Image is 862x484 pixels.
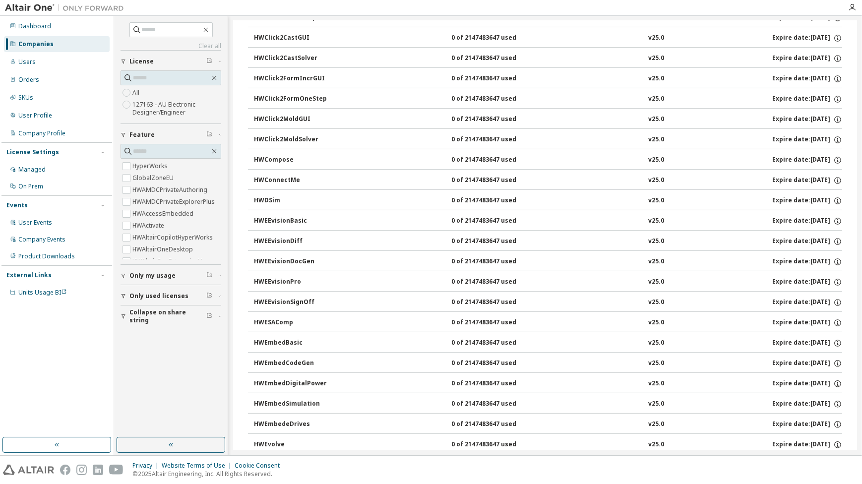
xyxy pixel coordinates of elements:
[451,339,541,348] div: 0 of 2147483647 used
[254,434,842,456] button: HWEvolve0 of 2147483647 usedv25.0Expire date:[DATE]
[129,292,188,300] span: Only used licenses
[648,379,664,388] div: v25.0
[772,217,842,226] div: Expire date: [DATE]
[772,34,842,43] div: Expire date: [DATE]
[121,124,221,146] button: Feature
[451,318,541,327] div: 0 of 2147483647 used
[648,400,664,409] div: v25.0
[451,359,541,368] div: 0 of 2147483647 used
[254,393,842,415] button: HWEmbedSimulation0 of 2147483647 usedv25.0Expire date:[DATE]
[254,109,842,130] button: HWClick2MoldGUI0 of 2147483647 usedv25.0Expire date:[DATE]
[3,465,54,475] img: altair_logo.svg
[254,332,842,354] button: HWEmbedBasic0 of 2147483647 usedv25.0Expire date:[DATE]
[18,40,54,48] div: Companies
[132,172,176,184] label: GlobalZoneEU
[76,465,87,475] img: instagram.svg
[121,305,221,327] button: Collapse on share string
[18,112,52,120] div: User Profile
[648,54,664,63] div: v25.0
[129,131,155,139] span: Feature
[132,160,170,172] label: HyperWorks
[206,58,212,65] span: Clear filter
[772,278,842,287] div: Expire date: [DATE]
[129,272,176,280] span: Only my usage
[206,272,212,280] span: Clear filter
[93,465,103,475] img: linkedin.svg
[254,54,343,63] div: HWClick2CastSolver
[18,252,75,260] div: Product Downloads
[254,237,343,246] div: HWEEvisionDiff
[18,166,46,174] div: Managed
[451,237,541,246] div: 0 of 2147483647 used
[18,58,36,66] div: Users
[254,74,343,83] div: HWClick2FormIncrGUI
[772,176,842,185] div: Expire date: [DATE]
[18,22,51,30] div: Dashboard
[772,318,842,327] div: Expire date: [DATE]
[254,149,842,171] button: HWCompose0 of 2147483647 usedv25.0Expire date:[DATE]
[132,232,215,243] label: HWAltairCopilotHyperWorks
[254,359,343,368] div: HWEmbedCodeGen
[648,318,664,327] div: v25.0
[772,196,842,205] div: Expire date: [DATE]
[451,217,541,226] div: 0 of 2147483647 used
[254,48,842,69] button: HWClick2CastSolver0 of 2147483647 usedv25.0Expire date:[DATE]
[772,400,842,409] div: Expire date: [DATE]
[648,135,664,144] div: v25.0
[648,339,664,348] div: v25.0
[235,462,286,470] div: Cookie Consent
[451,440,541,449] div: 0 of 2147483647 used
[254,88,842,110] button: HWClick2FormOneStep0 of 2147483647 usedv25.0Expire date:[DATE]
[772,156,842,165] div: Expire date: [DATE]
[129,308,206,324] span: Collapse on share string
[772,359,842,368] div: Expire date: [DATE]
[451,34,541,43] div: 0 of 2147483647 used
[648,359,664,368] div: v25.0
[254,68,842,90] button: HWClick2FormIncrGUI0 of 2147483647 usedv25.0Expire date:[DATE]
[254,353,842,374] button: HWEmbedCodeGen0 of 2147483647 usedv25.0Expire date:[DATE]
[451,400,541,409] div: 0 of 2147483647 used
[648,217,664,226] div: v25.0
[648,298,664,307] div: v25.0
[18,219,52,227] div: User Events
[648,196,664,205] div: v25.0
[254,278,343,287] div: HWEEvisionPro
[772,115,842,124] div: Expire date: [DATE]
[254,34,343,43] div: HWClick2CastGUI
[451,74,541,83] div: 0 of 2147483647 used
[451,156,541,165] div: 0 of 2147483647 used
[132,87,141,99] label: All
[254,420,343,429] div: HWEmbedeDrives
[648,34,664,43] div: v25.0
[254,115,343,124] div: HWClick2MoldGUI
[6,148,59,156] div: License Settings
[451,54,541,63] div: 0 of 2147483647 used
[254,176,343,185] div: HWConnectMe
[254,190,842,212] button: HWDSim0 of 2147483647 usedv25.0Expire date:[DATE]
[648,237,664,246] div: v25.0
[772,440,842,449] div: Expire date: [DATE]
[254,95,343,104] div: HWClick2FormOneStep
[6,271,52,279] div: External Links
[648,156,664,165] div: v25.0
[451,298,541,307] div: 0 of 2147483647 used
[254,318,343,327] div: HWESAComp
[254,373,842,395] button: HWEmbedDigitalPower0 of 2147483647 usedv25.0Expire date:[DATE]
[254,217,343,226] div: HWEEvisionBasic
[451,176,541,185] div: 0 of 2147483647 used
[648,440,664,449] div: v25.0
[132,243,195,255] label: HWAltairOneDesktop
[18,182,43,190] div: On Prem
[254,271,842,293] button: HWEEvisionPro0 of 2147483647 usedv25.0Expire date:[DATE]
[648,420,664,429] div: v25.0
[772,95,842,104] div: Expire date: [DATE]
[254,257,343,266] div: HWEEvisionDocGen
[18,288,67,297] span: Units Usage BI
[772,74,842,83] div: Expire date: [DATE]
[206,312,212,320] span: Clear filter
[132,208,195,220] label: HWAccessEmbedded
[109,465,123,475] img: youtube.svg
[206,292,212,300] span: Clear filter
[254,231,842,252] button: HWEEvisionDiff0 of 2147483647 usedv25.0Expire date:[DATE]
[451,115,541,124] div: 0 of 2147483647 used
